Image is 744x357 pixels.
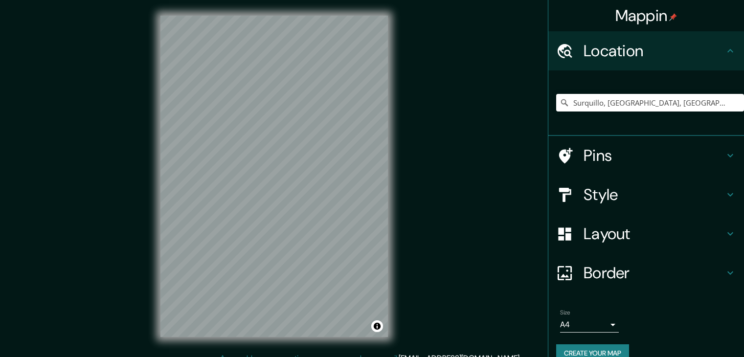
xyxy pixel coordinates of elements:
[615,6,677,25] h4: Mappin
[548,253,744,292] div: Border
[160,16,388,337] canvas: Map
[548,175,744,214] div: Style
[584,41,724,61] h4: Location
[584,185,724,204] h4: Style
[584,263,724,283] h4: Border
[560,317,619,333] div: A4
[548,136,744,175] div: Pins
[584,224,724,244] h4: Layout
[560,309,570,317] label: Size
[371,320,383,332] button: Toggle attribution
[584,146,724,165] h4: Pins
[657,319,733,346] iframe: Help widget launcher
[669,13,677,21] img: pin-icon.png
[548,31,744,70] div: Location
[556,94,744,112] input: Pick your city or area
[548,214,744,253] div: Layout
